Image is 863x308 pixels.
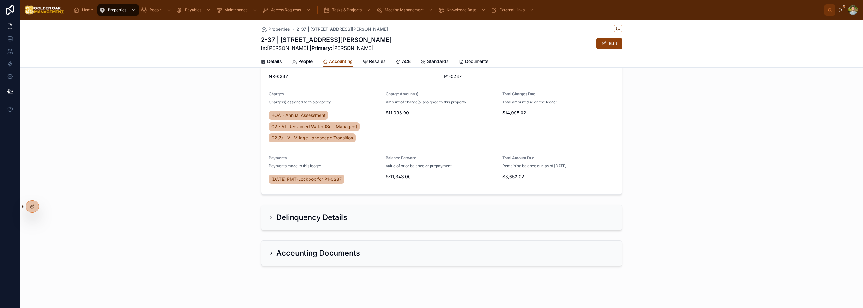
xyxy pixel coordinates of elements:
div: scrollable content [69,3,824,17]
h2: Accounting Documents [276,248,360,258]
span: P1-0237 [444,73,614,80]
a: Properties [261,26,290,32]
a: Details [261,56,282,68]
span: Standards [427,58,449,65]
a: Documents [459,56,489,68]
a: HOA - Annual Assessment [269,111,328,120]
button: Edit [596,38,622,49]
a: Home [71,4,97,16]
span: C2(7) - VL Village Landscape Transition [271,135,353,141]
a: External Links [489,4,537,16]
a: Maintenance [214,4,260,16]
a: Meeting Management [374,4,436,16]
span: Charge Amount(s) [386,91,418,96]
span: People [150,8,162,13]
span: Charges [269,91,284,96]
a: Standards [421,56,449,68]
span: Maintenance [225,8,248,13]
a: Resales [363,56,386,68]
a: 2-37 | [STREET_ADDRESS][PERSON_NAME] [296,26,388,32]
span: $3,652.02 [502,174,614,180]
span: Charge(s) assigned to this property. [269,100,331,105]
span: Properties [268,26,290,32]
span: External Links [500,8,525,13]
a: Access Requests [260,4,314,16]
span: Payments made to this ledger. [269,164,322,169]
a: C2 - VL Reclaimed Water (Self-Managed) [269,122,360,131]
a: Payables [174,4,214,16]
span: Meeting Management [385,8,424,13]
span: Access Requests [271,8,301,13]
strong: In: [261,45,267,51]
span: Amount of charge(s) assigned to this property. [386,100,467,105]
span: $-11,343.00 [386,174,498,180]
span: [PERSON_NAME] | [PERSON_NAME] [261,44,392,52]
span: Value of prior balance or prepayment. [386,164,453,169]
span: Payables [185,8,201,13]
span: Balance Forward [386,155,416,160]
a: ACB [396,56,411,68]
span: Accounting [329,58,353,65]
span: People [298,58,313,65]
span: Total amount due on the ledger. [502,100,558,105]
span: $14,995.02 [502,110,614,116]
span: C2 - VL Reclaimed Water (Self-Managed) [271,123,357,130]
span: Tasks & Projects [332,8,362,13]
span: Home [82,8,93,13]
span: Details [267,58,282,65]
a: Tasks & Projects [321,4,374,16]
span: Resales [369,58,386,65]
span: NR-0237 [269,73,439,80]
span: $11,093.00 [386,110,498,116]
span: Documents [465,58,489,65]
h2: Delinquency Details [276,212,347,222]
span: ACB [402,58,411,65]
a: People [139,4,174,16]
h1: 2-37 | [STREET_ADDRESS][PERSON_NAME] [261,35,392,44]
a: Accounting [323,56,353,68]
span: Payments [269,155,287,160]
a: C2(7) - VL Village Landscape Transition [269,133,356,142]
span: Total Charges Due [502,91,535,96]
strong: Primary: [311,45,332,51]
span: Knowledge Base [447,8,476,13]
span: Properties [108,8,126,13]
a: Properties [97,4,139,16]
img: App logo [25,5,64,15]
a: [DATE] PMT-Lockbox for P1-0237 [269,175,344,184]
a: People [292,56,313,68]
span: HOA - Annual Assessment [271,112,326,118]
span: [DATE] PMT-Lockbox for P1-0237 [271,176,342,182]
span: Remaining balance due as of [DATE]. [502,164,567,169]
a: Knowledge Base [436,4,489,16]
span: Total Amount Due [502,155,534,160]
